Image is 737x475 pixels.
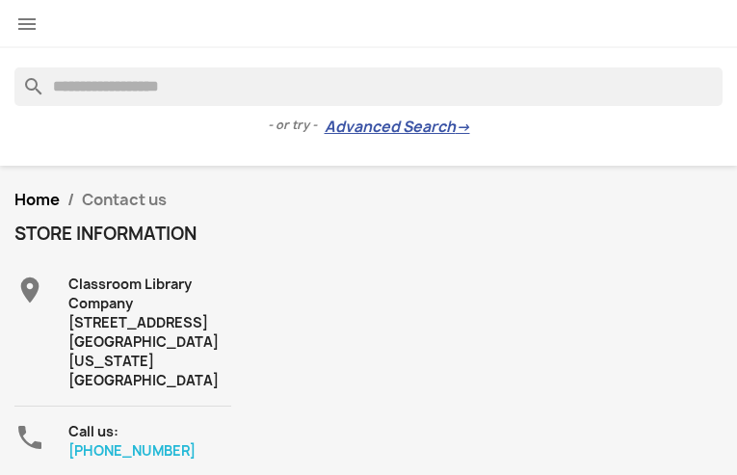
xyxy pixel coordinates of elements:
i:  [14,275,45,305]
div: Classroom Library Company [STREET_ADDRESS] [GEOGRAPHIC_DATA][US_STATE] [GEOGRAPHIC_DATA] [68,275,231,390]
a: Advanced Search→ [325,118,470,137]
h4: Store information [14,224,231,244]
span: - or try - [268,116,325,135]
div: Call us: [68,422,231,461]
input: Search [14,67,723,106]
a: Home [14,189,60,210]
a: [PHONE_NUMBER] [68,441,196,460]
i:  [14,422,45,453]
span: → [456,118,470,137]
i:  [15,13,39,36]
i: search [14,67,38,91]
span: Contact us [82,189,167,210]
